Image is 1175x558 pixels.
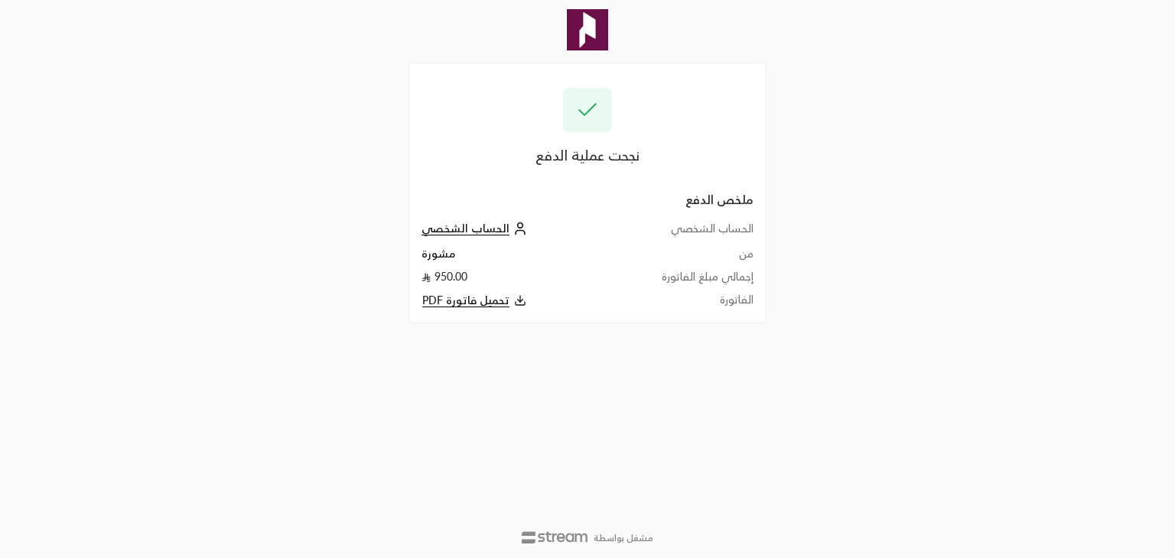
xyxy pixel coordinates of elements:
[422,144,753,166] div: نجحت عملية الدفع
[594,532,653,544] p: مشغل بواسطة
[422,222,509,235] span: الحساب الشخصي
[422,190,753,209] h2: ملخص الدفع
[422,294,509,307] span: تحميل فاتورة PDF
[422,246,603,269] td: مشورة
[603,269,753,292] td: إجمالي مبلغ الفاتورة
[567,9,608,50] img: Company Logo
[422,222,531,235] a: الحساب الشخصي
[422,292,603,310] button: تحميل فاتورة PDF
[603,246,753,269] td: من
[422,269,603,292] td: 950.00
[603,221,753,246] td: الحساب الشخصي
[603,292,753,310] td: الفاتورة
